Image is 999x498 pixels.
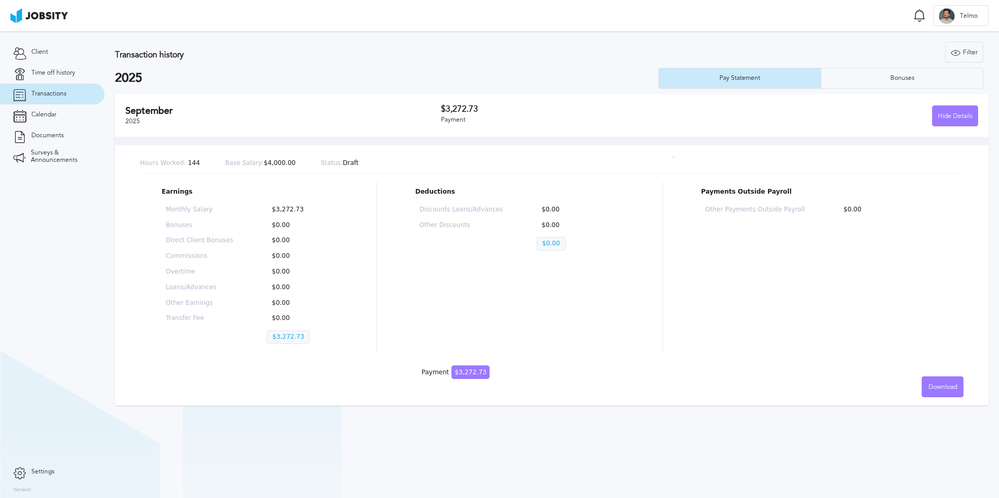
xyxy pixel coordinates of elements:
div: Pay Statement [714,75,765,82]
p: Earnings [161,188,338,196]
span: $3,272.73 [451,365,490,379]
span: Base Salary: [225,159,264,167]
button: Download [922,376,963,397]
div: Payment [422,369,490,376]
p: $3,272.73 [266,206,334,214]
span: Telmo [955,13,983,20]
p: Bonuses [166,222,233,229]
span: Hours Worked: [140,159,186,167]
p: $0.00 [266,300,334,307]
button: Hide Details [932,105,978,126]
h2: September [125,105,441,116]
p: Commissions [166,253,233,260]
p: Overtime [166,268,233,276]
div: Bonuses [885,75,920,82]
h3: $3,272.73 [441,104,710,114]
button: Pay Statement [658,68,821,89]
p: $0.00 [266,222,334,229]
p: Direct Client Bonuses [166,237,233,244]
span: 2025 [125,117,140,125]
span: Transactions [31,90,66,98]
span: Status: [321,159,343,167]
p: $0.00 [537,206,620,214]
span: Download [928,384,957,391]
span: Calendar [31,111,56,118]
p: $0.00 [266,284,334,291]
p: $0.00 [266,315,334,322]
p: $0.00 [266,268,334,276]
span: Surveys & Announcements [31,149,91,164]
p: $4,000.00 [225,160,296,167]
p: Other Discounts [420,222,503,229]
div: Payment [441,116,710,124]
p: 144 [140,160,200,167]
p: $0.00 [838,206,937,214]
p: Deductions [415,188,624,196]
p: $0.00 [537,222,620,229]
p: Monthly Salary [166,206,233,214]
p: $0.00 [266,253,334,260]
div: T [939,8,955,24]
p: $0.00 [266,237,334,244]
button: Filter [945,42,983,63]
button: Bonuses [821,68,983,89]
p: Other Earnings [166,300,233,307]
span: Settings [31,468,54,476]
label: Version: [13,487,32,493]
div: Filter [946,42,983,63]
p: $3,272.73 [266,330,310,344]
span: Documents [31,132,64,139]
span: Time off history [31,69,75,77]
p: Discounts Loans/Advances [420,206,503,214]
p: $0.00 [537,237,566,251]
h2: 2025 [115,71,658,86]
p: Payments Outside Payroll [701,188,942,196]
div: Hide Details [933,106,978,127]
button: TTelmo [933,5,989,26]
img: ab4bad089aa723f57921c736e9817d99.png [10,8,68,23]
p: Transfer Fee [166,315,233,322]
p: Loans/Advances [166,284,233,291]
p: Other Payments Outside Payroll [705,206,805,214]
span: Client [31,49,48,56]
p: Draft [321,160,359,167]
h3: Transaction history [115,50,590,60]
